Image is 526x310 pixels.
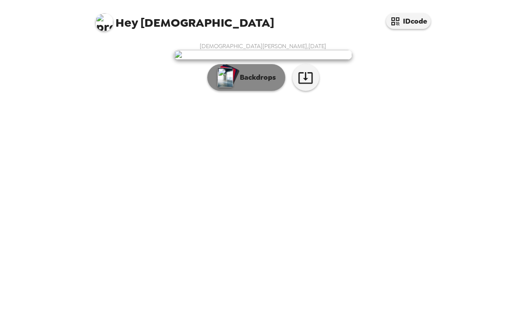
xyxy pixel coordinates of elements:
span: Hey [115,15,138,31]
button: IDcode [386,13,431,29]
span: [DEMOGRAPHIC_DATA] [95,9,274,29]
img: profile pic [95,13,113,31]
p: Backdrops [235,72,276,83]
img: user [174,50,352,60]
button: Backdrops [207,64,285,91]
span: [DEMOGRAPHIC_DATA][PERSON_NAME] , [DATE] [200,42,326,50]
